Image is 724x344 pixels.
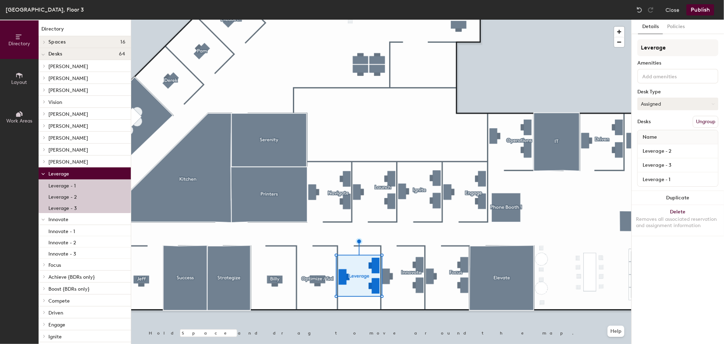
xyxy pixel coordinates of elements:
[48,51,62,57] span: Desks
[48,226,75,234] p: Innovate - 1
[639,146,717,156] input: Unnamed desk
[8,41,30,47] span: Directory
[48,39,66,45] span: Spaces
[637,60,718,66] div: Amenities
[120,39,125,45] span: 16
[637,98,718,110] button: Assigned
[639,174,717,184] input: Unnamed desk
[608,326,624,337] button: Help
[48,249,76,257] p: Innovate - 3
[48,87,88,93] span: [PERSON_NAME]
[665,4,679,15] button: Close
[48,159,88,165] span: [PERSON_NAME]
[48,147,88,153] span: [PERSON_NAME]
[48,310,63,316] span: Driven
[636,216,720,229] div: Removes all associated reservation and assignment information
[48,75,88,81] span: [PERSON_NAME]
[39,25,131,36] h1: Directory
[48,99,62,105] span: Vision
[48,203,77,211] p: Leverage - 3
[48,298,70,304] span: Compete
[48,64,88,70] span: [PERSON_NAME]
[632,191,724,205] button: Duplicate
[48,286,89,292] span: Boost {BDRs only}
[632,205,724,236] button: DeleteRemoves all associated reservation and assignment information
[48,111,88,117] span: [PERSON_NAME]
[48,334,62,340] span: Ignite
[48,217,68,223] span: Innovate
[663,20,689,34] button: Policies
[48,192,77,200] p: Leverage - 2
[641,72,704,80] input: Add amenities
[6,5,84,14] div: [GEOGRAPHIC_DATA], Floor 3
[693,116,718,128] button: Ungroup
[638,20,663,34] button: Details
[647,6,654,13] img: Redo
[639,160,717,170] input: Unnamed desk
[48,171,69,177] span: Leverage
[48,123,88,129] span: [PERSON_NAME]
[119,51,125,57] span: 64
[637,89,718,95] div: Desk Type
[636,6,643,13] img: Undo
[6,118,32,124] span: Work Areas
[48,274,95,280] span: Achieve {BDRs only}
[637,119,651,125] div: Desks
[12,79,27,85] span: Layout
[639,131,661,144] span: Name
[48,322,65,328] span: Engage
[48,181,76,189] p: Leverage - 1
[48,262,61,268] span: Focus
[48,135,88,141] span: [PERSON_NAME]
[686,4,714,15] button: Publish
[48,238,76,246] p: Innovate - 2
